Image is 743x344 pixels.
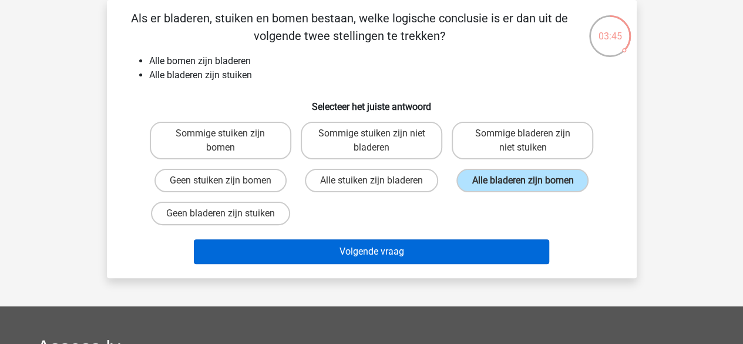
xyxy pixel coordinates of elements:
label: Geen bladeren zijn stuiken [151,202,290,225]
h6: Selecteer het juiste antwoord [126,92,618,112]
li: Alle bomen zijn bladeren [149,54,618,68]
label: Alle bladeren zijn bomen [456,169,589,192]
label: Alle stuiken zijn bladeren [305,169,438,192]
button: Volgende vraag [194,239,549,264]
p: Als er bladeren, stuiken en bomen bestaan, welke logische conclusie is er dan uit de volgende twe... [126,9,574,45]
label: Sommige stuiken zijn niet bladeren [301,122,442,159]
label: Sommige bladeren zijn niet stuiken [452,122,593,159]
label: Sommige stuiken zijn bomen [150,122,291,159]
div: 03:45 [588,14,632,44]
label: Geen stuiken zijn bomen [154,169,287,192]
li: Alle bladeren zijn stuiken [149,68,618,82]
